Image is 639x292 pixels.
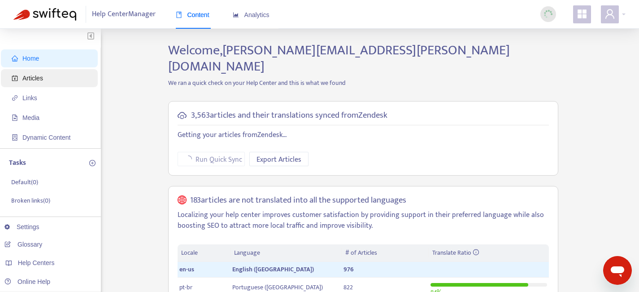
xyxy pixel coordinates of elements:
span: plus-circle [89,160,96,166]
span: Help Centers [18,259,55,266]
p: Getting your articles from Zendesk ... [178,130,549,141]
span: Media [22,114,39,121]
img: Swifteq [13,8,76,21]
span: loading [184,155,192,163]
a: Settings [4,223,39,230]
p: Tasks [9,158,26,168]
span: Articles [22,75,43,82]
span: Home [22,55,39,62]
h5: 3,563 articles and their translations synced from Zendesk [191,111,387,121]
th: Language [230,244,342,262]
span: account-book [12,75,18,81]
p: We ran a quick check on your Help Center and this is what we found [161,78,565,88]
span: area-chart [233,12,239,18]
button: Run Quick Sync [178,152,245,166]
span: file-image [12,115,18,121]
span: Welcome, [PERSON_NAME][EMAIL_ADDRESS][PERSON_NAME][DOMAIN_NAME] [168,39,510,78]
span: book [176,12,182,18]
span: home [12,55,18,62]
h5: 183 articles are not translated into all the supported languages [190,195,406,206]
button: Export Articles [249,152,309,166]
div: Translate Ratio [432,248,545,258]
p: Localizing your help center improves customer satisfaction by providing support in their preferre... [178,210,549,231]
a: Glossary [4,241,42,248]
span: Content [176,11,209,18]
iframe: Button to launch messaging window [603,256,632,285]
span: Run Quick Sync [196,154,242,165]
th: # of Articles [342,244,428,262]
span: en-us [179,264,194,274]
span: global [178,195,187,206]
a: Online Help [4,278,50,285]
span: Dynamic Content [22,134,70,141]
span: user [604,9,615,19]
span: link [12,95,18,101]
span: container [12,134,18,141]
th: Locale [178,244,230,262]
span: 976 [343,264,354,274]
span: Analytics [233,11,270,18]
span: cloud-sync [178,111,187,120]
span: Export Articles [256,154,301,165]
p: Assigned to me ( 0 ) [11,214,59,224]
img: sync_loading.0b5143dde30e3a21642e.gif [543,9,554,20]
span: Help Center Manager [92,6,156,23]
p: Default ( 0 ) [11,177,38,187]
p: Broken links ( 0 ) [11,196,50,205]
span: Links [22,94,37,102]
span: appstore [577,9,587,19]
span: English ([GEOGRAPHIC_DATA]) [232,264,314,274]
